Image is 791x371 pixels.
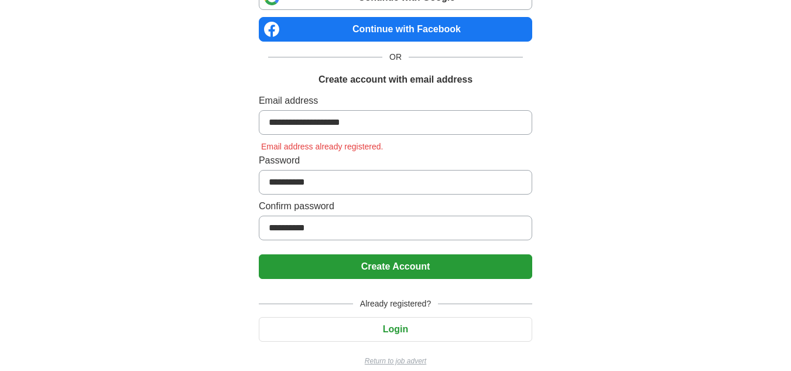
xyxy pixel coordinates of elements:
[259,199,532,213] label: Confirm password
[259,142,386,151] span: Email address already registered.
[259,317,532,342] button: Login
[259,324,532,334] a: Login
[259,154,532,168] label: Password
[259,17,532,42] a: Continue with Facebook
[259,254,532,279] button: Create Account
[353,298,438,310] span: Already registered?
[319,73,472,87] h1: Create account with email address
[259,356,532,366] a: Return to job advert
[259,94,532,108] label: Email address
[382,51,409,63] span: OR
